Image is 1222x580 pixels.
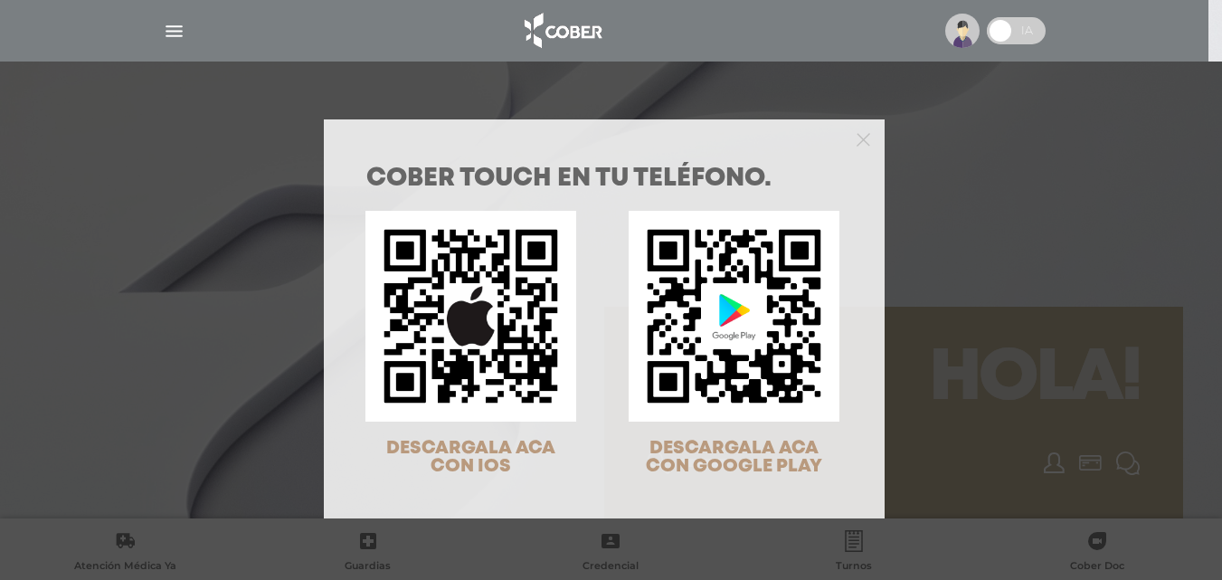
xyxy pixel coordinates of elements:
h1: COBER TOUCH en tu teléfono. [366,166,842,192]
span: DESCARGALA ACA CON GOOGLE PLAY [646,440,822,475]
span: DESCARGALA ACA CON IOS [386,440,555,475]
button: Close [857,130,870,147]
img: qr-code [629,211,839,422]
img: qr-code [365,211,576,422]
